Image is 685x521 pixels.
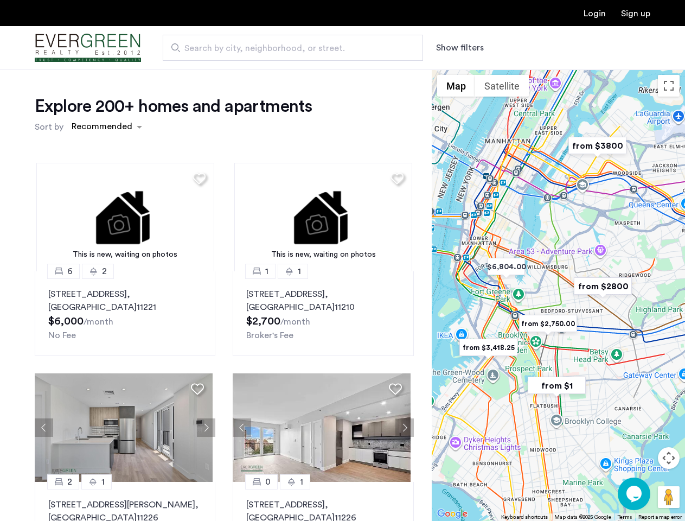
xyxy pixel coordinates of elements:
span: Search by city, neighborhood, or street. [184,42,393,55]
p: [STREET_ADDRESS] 11210 [246,288,400,314]
h1: Explore 200+ homes and apartments [35,96,312,117]
button: Drag Pegman onto the map to open Street View [658,486,680,508]
button: Previous apartment [233,418,251,437]
span: $6,000 [48,316,84,327]
span: 6 [67,265,73,278]
a: 11[STREET_ADDRESS], [GEOGRAPHIC_DATA]11210Broker's Fee [233,271,413,356]
span: $2,700 [246,316,280,327]
img: logo [35,28,141,68]
div: Recommended [70,120,132,136]
label: Sort by [35,120,63,134]
sub: /month [84,317,113,326]
a: Report a map error [638,513,682,521]
div: from $3,418.25 [455,335,522,360]
span: Map data ©2025 Google [554,514,611,520]
span: 1 [300,475,303,488]
button: Toggle fullscreen view [658,75,680,97]
span: 1 [265,265,268,278]
button: Next apartment [395,418,414,437]
div: from $3800 [564,134,631,158]
input: Apartment Search [163,35,423,61]
span: 0 [265,475,271,488]
img: 1.gif [36,163,214,271]
img: Google [434,507,470,521]
ng-select: sort-apartment [66,117,148,137]
span: 2 [102,265,107,278]
button: Map camera controls [658,447,680,469]
a: Terms (opens in new tab) [618,513,632,521]
div: from $2,750.00 [515,312,581,336]
p: [STREET_ADDRESS] 11221 [48,288,202,314]
div: from $1 [523,373,590,398]
a: Login [584,9,606,18]
div: This is new, waiting on photos [42,249,209,260]
span: 1 [101,475,105,488]
a: Open this area in Google Maps (opens a new window) [434,507,470,521]
a: This is new, waiting on photos [234,163,412,271]
a: Cazamio Logo [35,28,141,68]
sub: /month [280,317,310,326]
img: 66a1adb6-6608-43dd-a245-dc7333f8b390_638824126198252652.jpeg [35,373,213,482]
button: Previous apartment [35,418,53,437]
div: $6,804.00 [483,255,529,279]
a: This is new, waiting on photos [36,163,214,271]
button: Show satellite imagery [475,75,529,97]
img: 1.gif [234,163,412,271]
button: Show or hide filters [436,41,484,54]
span: No Fee [48,331,76,340]
div: This is new, waiting on photos [240,249,407,260]
a: Registration [621,9,650,18]
button: Next apartment [197,418,215,437]
iframe: chat widget [618,478,652,510]
span: 1 [298,265,301,278]
button: Show street map [437,75,475,97]
a: 62[STREET_ADDRESS], [GEOGRAPHIC_DATA]11221No Fee [35,271,215,356]
div: from $2800 [569,274,636,298]
img: 1999_638539805060545666.jpeg [233,373,411,482]
span: Broker's Fee [246,331,293,340]
span: 2 [67,475,72,488]
button: Keyboard shortcuts [501,513,548,521]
